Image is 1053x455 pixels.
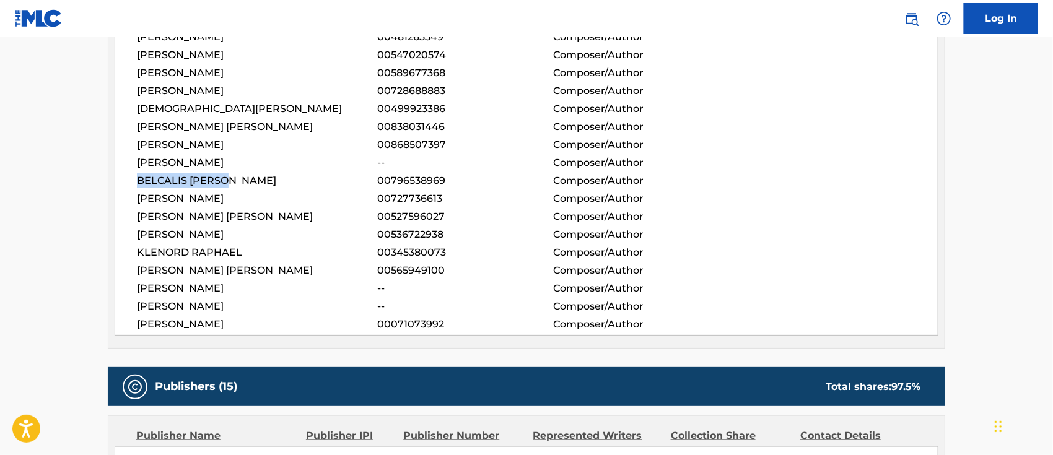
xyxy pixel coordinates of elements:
span: [PERSON_NAME] [137,48,377,63]
span: 97.5 % [891,381,920,392]
span: 00481265549 [377,30,553,45]
a: Log In [964,3,1038,34]
img: search [904,11,919,26]
a: Public Search [899,6,924,31]
span: 00727736613 [377,191,553,206]
span: -- [377,281,553,296]
img: Publishers [128,379,142,394]
span: [PERSON_NAME] [137,191,377,206]
span: Composer/Author [553,173,714,188]
span: BELCALIS [PERSON_NAME] [137,173,377,188]
span: 00499923386 [377,102,553,116]
span: Composer/Author [553,263,714,278]
span: Composer/Author [553,30,714,45]
span: [PERSON_NAME] [137,227,377,242]
span: -- [377,299,553,314]
div: Contact Details [800,428,920,443]
span: 00071073992 [377,317,553,332]
span: Composer/Author [553,137,714,152]
span: [PERSON_NAME] [137,281,377,296]
span: Composer/Author [553,191,714,206]
div: Publisher Name [136,428,297,443]
h5: Publishers (15) [155,379,237,394]
div: Publisher Number [403,428,523,443]
span: [PERSON_NAME] [137,317,377,332]
span: [PERSON_NAME] [137,299,377,314]
div: Help [932,6,956,31]
span: Composer/Author [553,317,714,332]
span: 00868507397 [377,137,553,152]
span: Composer/Author [553,66,714,80]
span: [PERSON_NAME] [137,137,377,152]
div: Represented Writers [533,428,662,443]
span: [PERSON_NAME] [PERSON_NAME] [137,119,377,134]
iframe: Chat Widget [991,396,1053,455]
span: [PERSON_NAME] [PERSON_NAME] [137,209,377,224]
span: [PERSON_NAME] [137,84,377,98]
span: 00527596027 [377,209,553,224]
img: MLC Logo [15,9,63,27]
div: Publisher IPI [306,428,394,443]
span: Composer/Author [553,84,714,98]
span: Composer/Author [553,155,714,170]
span: Composer/Author [553,209,714,224]
span: Composer/Author [553,245,714,260]
span: Composer/Author [553,102,714,116]
span: Composer/Author [553,299,714,314]
span: [DEMOGRAPHIC_DATA][PERSON_NAME] [137,102,377,116]
div: Collection Share [671,428,791,443]
span: -- [377,155,553,170]
div: Drag [995,408,1002,445]
span: 00565949100 [377,263,553,278]
img: help [937,11,951,26]
span: 00536722938 [377,227,553,242]
span: [PERSON_NAME] [137,66,377,80]
span: 00589677368 [377,66,553,80]
span: [PERSON_NAME] [137,155,377,170]
span: [PERSON_NAME] [PERSON_NAME] [137,263,377,278]
span: [PERSON_NAME] [137,30,377,45]
span: Composer/Author [553,119,714,134]
span: 00728688883 [377,84,553,98]
span: 00838031446 [377,119,553,134]
span: Composer/Author [553,227,714,242]
span: Composer/Author [553,281,714,296]
span: Composer/Author [553,48,714,63]
span: 00796538969 [377,173,553,188]
span: 00547020574 [377,48,553,63]
div: Total shares: [826,379,920,394]
span: 00345380073 [377,245,553,260]
span: KLENORD RAPHAEL [137,245,377,260]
